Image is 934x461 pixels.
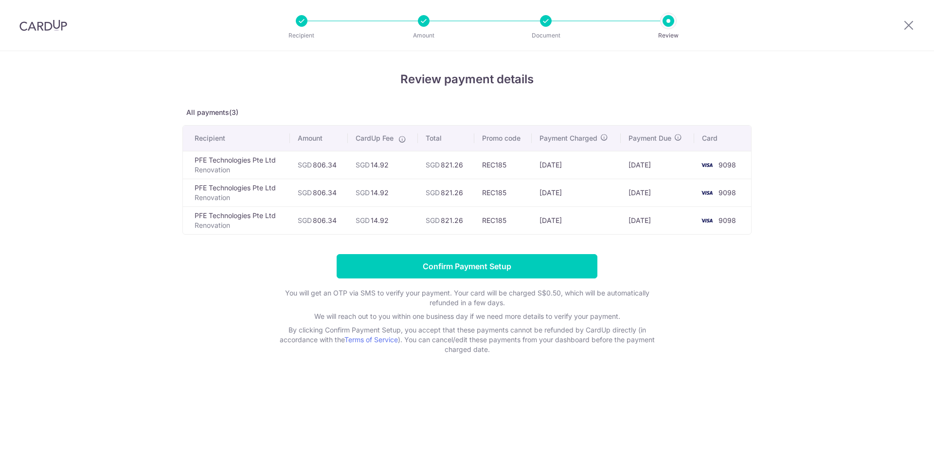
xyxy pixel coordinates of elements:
[182,108,752,117] p: All payments(3)
[298,161,312,169] span: SGD
[356,161,370,169] span: SGD
[426,161,440,169] span: SGD
[532,206,621,234] td: [DATE]
[356,133,394,143] span: CardUp Fee
[718,216,736,224] span: 9098
[19,19,67,31] img: CardUp
[356,188,370,197] span: SGD
[388,31,460,40] p: Amount
[195,193,282,203] p: Renovation
[474,206,532,234] td: REC185
[348,151,418,179] td: 14.92
[697,187,717,199] img: <span class="translation_missing" title="translation missing: en.account_steps.new_confirm_form.b...
[629,133,671,143] span: Payment Due
[195,221,282,230] p: Renovation
[183,151,290,179] td: PFE Technologies Pte Ltd
[426,188,440,197] span: SGD
[532,151,621,179] td: [DATE]
[426,216,440,224] span: SGD
[718,188,736,197] span: 9098
[718,161,736,169] span: 9098
[266,31,338,40] p: Recipient
[632,31,704,40] p: Review
[337,254,597,278] input: Confirm Payment Setup
[183,179,290,206] td: PFE Technologies Pte Ltd
[298,188,312,197] span: SGD
[272,312,662,321] p: We will reach out to you within one business day if we need more details to verify your payment.
[418,179,474,206] td: 821.26
[272,325,662,354] p: By clicking Confirm Payment Setup, you accept that these payments cannot be refunded by CardUp di...
[344,335,398,344] a: Terms of Service
[694,126,751,151] th: Card
[532,179,621,206] td: [DATE]
[348,179,418,206] td: 14.92
[418,206,474,234] td: 821.26
[183,126,290,151] th: Recipient
[195,165,282,175] p: Renovation
[621,206,694,234] td: [DATE]
[474,126,532,151] th: Promo code
[474,179,532,206] td: REC185
[290,126,348,151] th: Amount
[418,151,474,179] td: 821.26
[539,133,597,143] span: Payment Charged
[873,432,924,456] iframe: Opens a widget where you can find more information
[290,151,348,179] td: 806.34
[272,288,662,308] p: You will get an OTP via SMS to verify your payment. Your card will be charged S$0.50, which will ...
[348,206,418,234] td: 14.92
[183,206,290,234] td: PFE Technologies Pte Ltd
[621,151,694,179] td: [DATE]
[621,179,694,206] td: [DATE]
[474,151,532,179] td: REC185
[298,216,312,224] span: SGD
[182,71,752,88] h4: Review payment details
[697,215,717,226] img: <span class="translation_missing" title="translation missing: en.account_steps.new_confirm_form.b...
[697,159,717,171] img: <span class="translation_missing" title="translation missing: en.account_steps.new_confirm_form.b...
[356,216,370,224] span: SGD
[290,179,348,206] td: 806.34
[290,206,348,234] td: 806.34
[510,31,582,40] p: Document
[418,126,474,151] th: Total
